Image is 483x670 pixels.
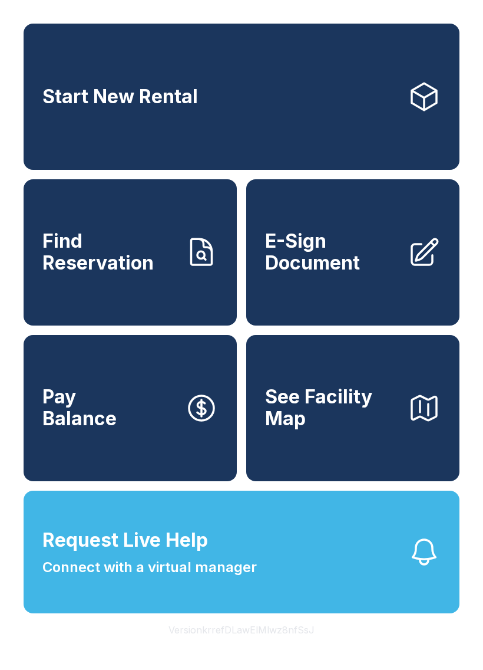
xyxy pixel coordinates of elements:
span: Connect with a virtual manager [42,557,257,578]
a: Start New Rental [24,24,459,170]
a: E-Sign Document [246,179,459,326]
span: Pay Balance [42,386,117,429]
button: Request Live HelpConnect with a virtual manager [24,491,459,613]
span: Request Live Help [42,526,208,554]
button: VersionkrrefDLawElMlwz8nfSsJ [159,613,324,646]
span: E-Sign Document [265,231,398,274]
span: Find Reservation [42,231,176,274]
a: Find Reservation [24,179,237,326]
span: See Facility Map [265,386,398,429]
span: Start New Rental [42,86,198,108]
button: See Facility Map [246,335,459,481]
button: PayBalance [24,335,237,481]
